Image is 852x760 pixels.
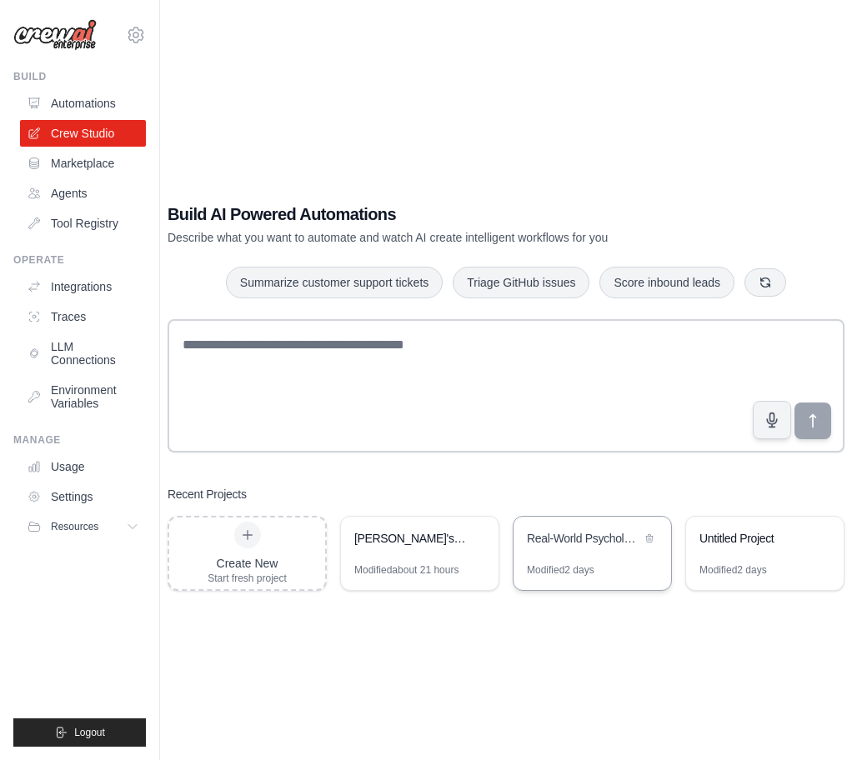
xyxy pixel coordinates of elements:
[453,267,589,298] button: Triage GitHub issues
[51,520,98,533] span: Resources
[744,268,786,297] button: Get new suggestions
[168,202,728,226] h1: Build AI Powered Automations
[20,180,146,207] a: Agents
[354,563,459,577] div: Modified about 21 hours
[13,718,146,747] button: Logout
[527,530,641,547] div: Real-World Psychology Inference Engine
[13,19,97,51] img: Logo
[20,150,146,177] a: Marketplace
[699,530,814,547] div: Untitled Project
[13,253,146,267] div: Operate
[20,453,146,480] a: Usage
[753,401,791,439] button: Click to speak your automation idea
[20,303,146,330] a: Traces
[599,267,734,298] button: Score inbound leads
[641,530,658,547] button: Delete project
[20,273,146,300] a: Integrations
[20,483,146,510] a: Settings
[20,90,146,117] a: Automations
[20,377,146,417] a: Environment Variables
[74,726,105,739] span: Logout
[168,229,728,246] p: Describe what you want to automate and watch AI create intelligent workflows for you
[13,70,146,83] div: Build
[20,120,146,147] a: Crew Studio
[527,563,594,577] div: Modified 2 days
[208,555,287,572] div: Create New
[20,333,146,373] a: LLM Connections
[226,267,443,298] button: Summarize customer support tickets
[699,563,767,577] div: Modified 2 days
[20,513,146,540] button: Resources
[168,486,247,502] h3: Recent Projects
[20,210,146,237] a: Tool Registry
[208,572,287,585] div: Start fresh project
[13,433,146,447] div: Manage
[769,680,852,760] iframe: Chat Widget
[354,530,469,547] div: [PERSON_NAME]'s Complete Response Analysis System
